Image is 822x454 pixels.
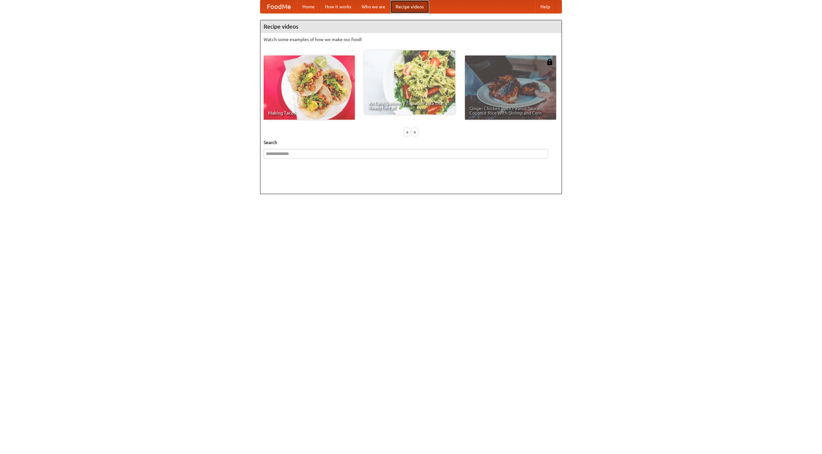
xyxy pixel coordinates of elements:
span: Making Tacos [268,111,350,115]
div: « [404,128,410,136]
p: Watch some examples of how we make our food! [264,36,558,43]
a: Who we are [356,0,390,13]
span: An Easy, Summery Tomato Pasta That's Ready for Fall [369,101,451,110]
a: Making Tacos [264,56,355,120]
a: FoodMe [260,0,297,13]
a: An Easy, Summery Tomato Pasta That's Ready for Fall [364,50,455,115]
a: Help [535,0,555,13]
a: Home [297,0,320,13]
a: How it works [320,0,356,13]
a: Recipe videos [390,0,429,13]
img: 483408.png [547,59,553,65]
div: » [412,128,418,136]
h4: Recipe videos [260,20,562,33]
h5: Search [264,139,558,146]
